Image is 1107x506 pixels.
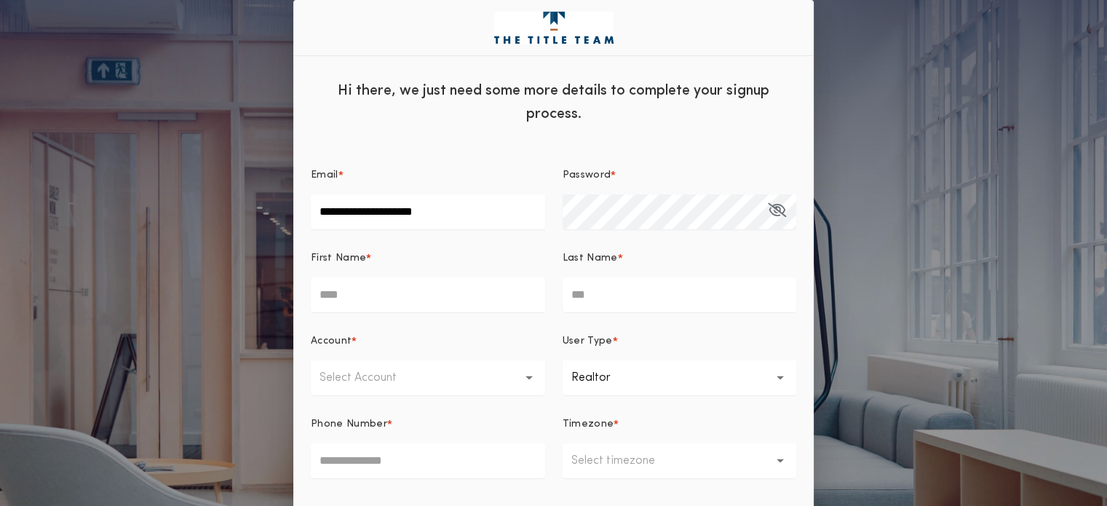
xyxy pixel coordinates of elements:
input: Email* [311,194,545,229]
p: User Type [563,334,613,349]
button: Realtor [563,360,797,395]
p: Phone Number [311,417,387,432]
button: Select Account [311,360,545,395]
input: Last Name* [563,277,797,312]
input: Phone Number* [311,443,545,478]
p: Select timezone [571,452,678,470]
p: Select Account [320,369,420,387]
button: Password* [768,194,786,229]
p: First Name [311,251,366,266]
img: logo [494,12,614,44]
p: Timezone [563,417,614,432]
p: Realtor [571,369,634,387]
p: Account [311,334,352,349]
p: Password [563,168,611,183]
div: Hi there, we just need some more details to complete your signup process. [293,68,814,133]
p: Email [311,168,338,183]
input: Password* [563,194,797,229]
input: First Name* [311,277,545,312]
p: Last Name [563,251,618,266]
button: Select timezone [563,443,797,478]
